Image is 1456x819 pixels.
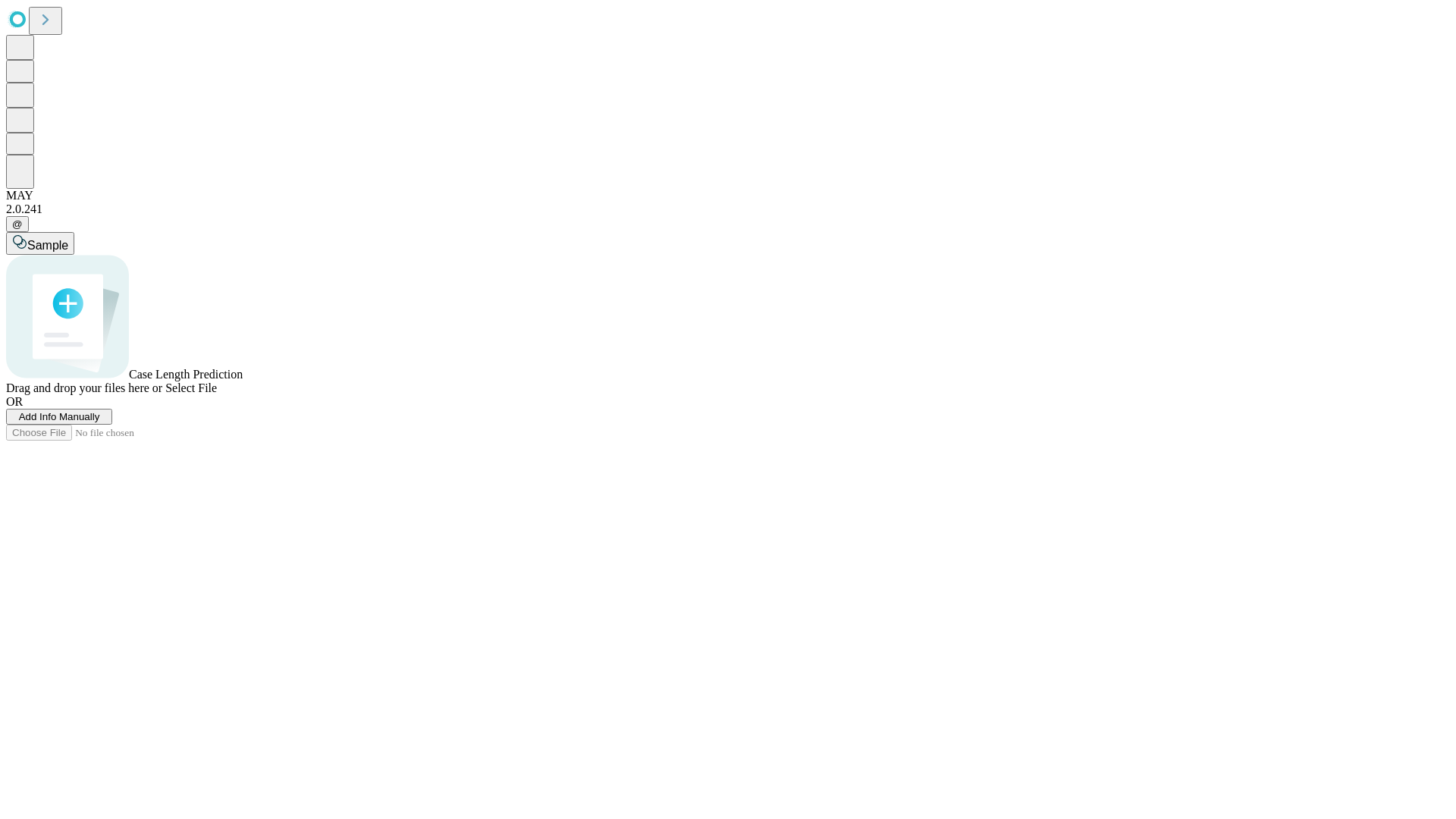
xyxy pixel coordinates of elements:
div: MAY [6,189,1450,202]
span: Select File [165,381,217,394]
button: @ [6,216,29,232]
span: Drag and drop your files here or [6,381,162,394]
button: Sample [6,232,74,255]
span: OR [6,395,23,408]
span: @ [12,218,23,230]
span: Case Length Prediction [129,368,243,381]
span: Add Info Manually [19,411,100,422]
div: 2.0.241 [6,202,1450,216]
button: Add Info Manually [6,409,112,425]
span: Sample [27,239,68,252]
